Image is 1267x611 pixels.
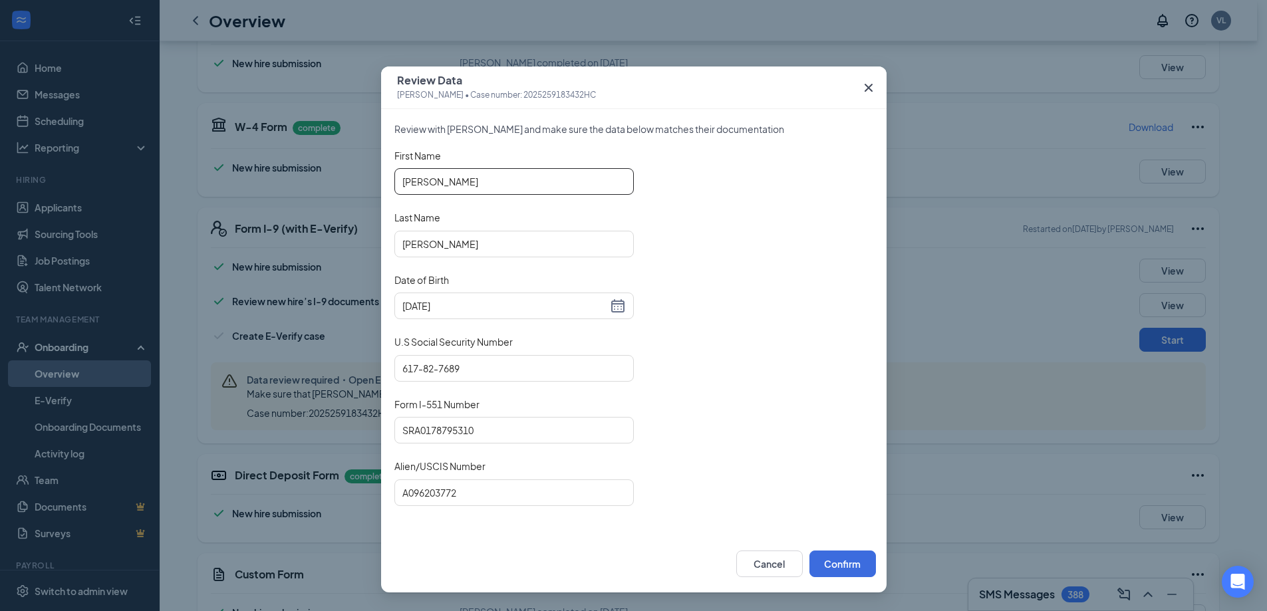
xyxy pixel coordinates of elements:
span: Date of Birth [394,273,449,287]
svg: Cross [861,80,877,96]
span: U.S Social Security Number [394,335,513,348]
button: Close [851,66,887,109]
span: Alien/USCIS Number [394,459,486,473]
div: Open Intercom Messenger [1222,566,1254,598]
input: A - (9 digits) [394,479,634,506]
span: [PERSON_NAME] • Case number: 2025259183432HC [397,88,596,102]
input: Enter Form I-551 number [394,417,634,443]
button: Confirm [809,550,876,577]
span: Review Data [397,74,596,87]
span: Form I-551 Number [394,398,480,411]
input: 2004-01-17 [402,299,607,313]
button: Cancel [736,550,803,577]
span: Last Name [394,211,440,224]
span: Review with [PERSON_NAME] and make sure the data below matches their documentation [394,122,873,136]
span: First Name [394,149,441,162]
